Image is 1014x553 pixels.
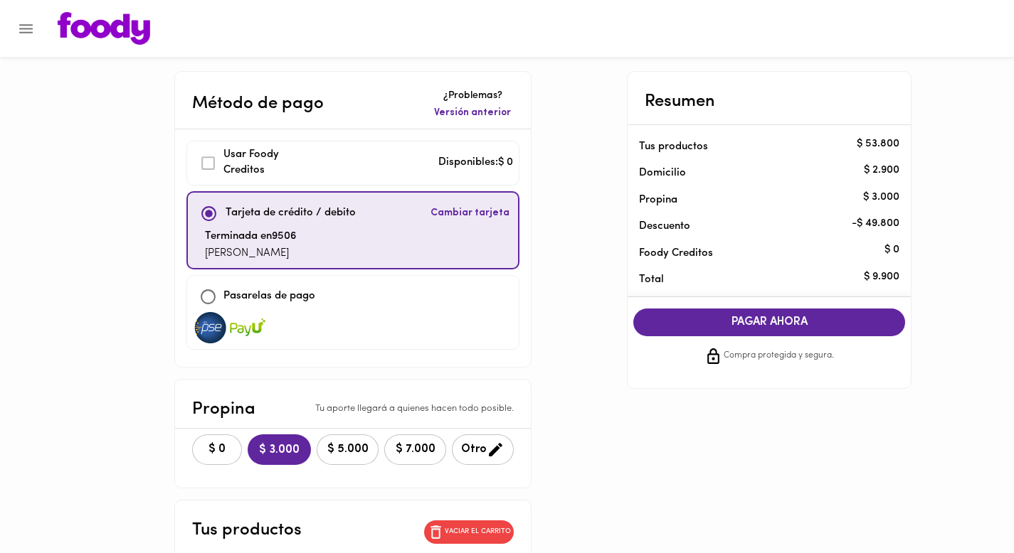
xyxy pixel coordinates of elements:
[431,206,509,220] span: Cambiar tarjeta
[315,402,514,416] p: Tu aporte llegará a quienes hacen todo posible.
[223,289,315,305] p: Pasarelas de pago
[248,434,311,465] button: $ 3.000
[639,193,877,208] p: Propina
[205,229,296,245] p: Terminada en 9506
[639,219,690,234] p: Descuento
[223,147,321,179] p: Usar Foody Creditos
[431,103,514,123] button: Versión anterior
[724,349,834,363] span: Compra protegida y segura.
[201,443,233,456] span: $ 0
[205,246,296,262] p: [PERSON_NAME]
[438,155,513,171] p: Disponibles: $ 0
[639,246,877,261] p: Foody Creditos
[648,316,891,329] span: PAGAR AHORA
[226,205,356,222] p: Tarjeta de crédito / debito
[864,269,899,284] p: $ 9.900
[326,443,369,456] span: $ 5.000
[434,106,511,120] span: Versión anterior
[259,444,300,457] span: $ 3.000
[394,443,437,456] span: $ 7.000
[424,520,514,544] button: Vaciar el carrito
[864,163,899,178] p: $ 2.900
[192,91,324,117] p: Método de pago
[58,12,150,45] img: logo.png
[863,190,899,205] p: $ 3.000
[452,434,514,465] button: Otro
[428,198,512,229] button: Cambiar tarjeta
[431,89,514,103] p: ¿Problemas?
[9,11,43,46] button: Menu
[461,441,505,458] span: Otro
[852,216,899,231] p: - $ 49.800
[384,434,446,465] button: $ 7.000
[193,312,228,343] img: visa
[230,312,265,343] img: visa
[884,243,899,258] p: $ 0
[633,308,905,336] button: PAGAR AHORA
[192,517,302,543] p: Tus productos
[445,527,511,537] p: Vaciar el carrito
[857,136,899,151] p: $ 53.800
[192,434,242,465] button: $ 0
[639,139,877,154] p: Tus productos
[317,434,379,465] button: $ 5.000
[645,89,715,114] p: Resumen
[931,471,1000,539] iframe: Messagebird Livechat Widget
[639,272,877,287] p: Total
[192,397,255,422] p: Propina
[639,166,686,181] p: Domicilio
